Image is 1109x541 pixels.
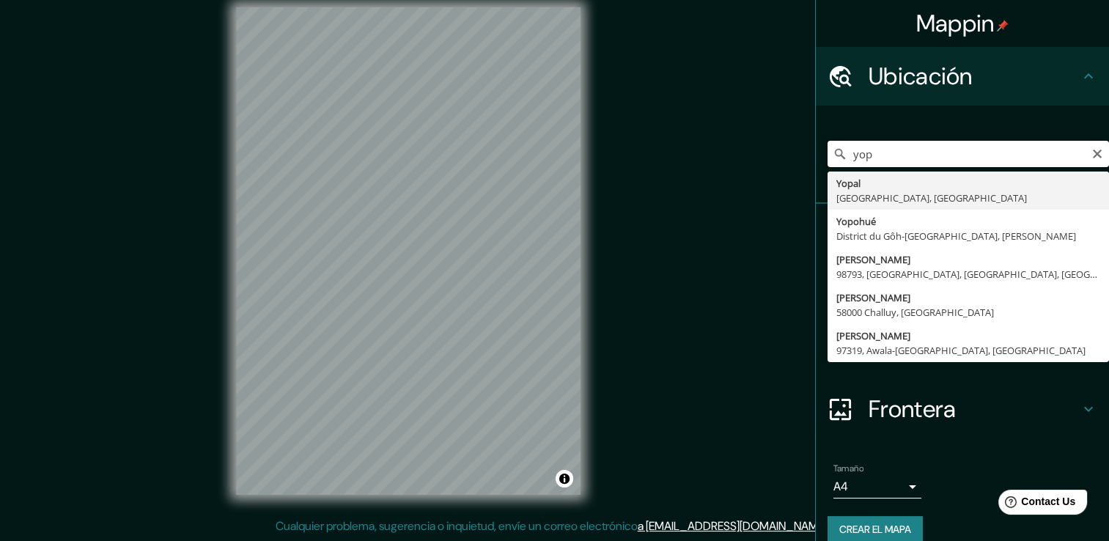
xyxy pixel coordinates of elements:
div: Ubicación [816,47,1109,106]
div: 97319, Awala-[GEOGRAPHIC_DATA], [GEOGRAPHIC_DATA] [836,343,1100,358]
button: Claro [1091,146,1103,160]
div: [PERSON_NAME] [836,252,1100,267]
iframe: Help widget launcher [979,484,1093,525]
h4: Frontera [869,394,1080,424]
div: 58000 Challuy, [GEOGRAPHIC_DATA] [836,305,1100,320]
div: Estilo [816,262,1109,321]
font: Mappin [916,8,995,39]
button: Alternar atribución [556,470,573,487]
img: pin-icon.png [997,20,1009,32]
div: A4 [833,475,921,498]
label: Tamaño [833,463,863,475]
div: Frontera [816,380,1109,438]
h4: Ubicación [869,62,1080,91]
font: Crear el mapa [839,520,911,539]
a: a [EMAIL_ADDRESS][DOMAIN_NAME] [638,518,827,534]
canvas: Mapa [236,7,581,495]
div: [PERSON_NAME] [836,290,1100,305]
p: Cualquier problema, sugerencia o inquietud, envíe un correo electrónico . [276,518,829,535]
div: [GEOGRAPHIC_DATA], [GEOGRAPHIC_DATA] [836,191,1100,205]
div: Diseño [816,321,1109,380]
div: Pines [816,204,1109,262]
h4: Diseño [869,336,1080,365]
div: Yopohué [836,214,1100,229]
div: 98793, [GEOGRAPHIC_DATA], [GEOGRAPHIC_DATA], [GEOGRAPHIC_DATA], [GEOGRAPHIC_DATA] [836,267,1100,281]
div: Yopal [836,176,1100,191]
input: Elige tu ciudad o área [828,141,1109,167]
div: [PERSON_NAME] [836,328,1100,343]
div: District du Gôh-[GEOGRAPHIC_DATA], [PERSON_NAME] [836,229,1100,243]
